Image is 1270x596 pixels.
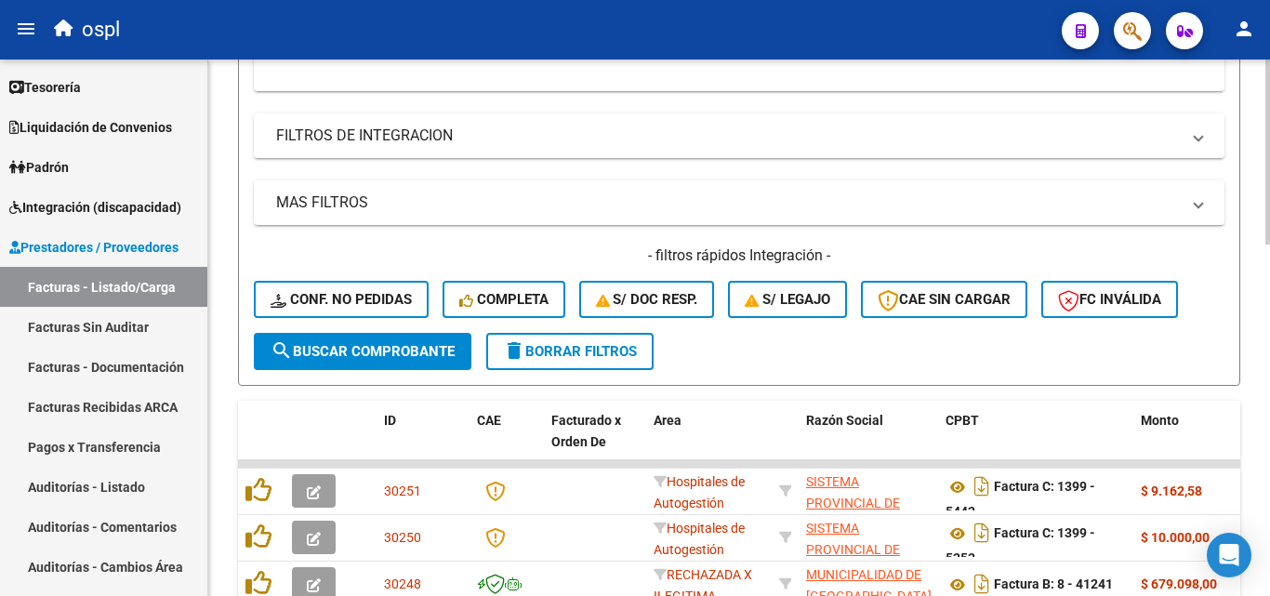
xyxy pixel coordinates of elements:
span: CPBT [946,413,979,428]
span: Tesorería [9,77,81,98]
button: Buscar Comprobante [254,333,471,370]
span: 30250 [384,530,421,545]
span: 30248 [384,576,421,591]
datatable-header-cell: ID [377,401,470,483]
div: 30691822849 [806,518,931,557]
span: Liquidación de Convenios [9,117,172,138]
mat-icon: delete [503,339,525,362]
mat-expansion-panel-header: MAS FILTROS [254,180,1224,225]
datatable-header-cell: CAE [470,401,544,483]
datatable-header-cell: Area [646,401,772,483]
mat-icon: menu [15,18,37,40]
span: Borrar Filtros [503,343,637,360]
span: Facturado x Orden De [551,413,621,449]
span: Hospitales de Autogestión [654,474,745,510]
button: S/ Doc Resp. [579,281,715,318]
strong: Factura B: 8 - 41241 [994,577,1113,592]
strong: Factura C: 1399 - 5442 [946,480,1095,520]
mat-icon: search [271,339,293,362]
mat-icon: person [1233,18,1255,40]
button: FC Inválida [1041,281,1178,318]
span: Integración (discapacidad) [9,197,181,218]
span: CAE [477,413,501,428]
span: SISTEMA PROVINCIAL DE SALUD [806,521,900,578]
strong: $ 9.162,58 [1141,483,1202,498]
div: 30691822849 [806,471,931,510]
button: S/ legajo [728,281,847,318]
span: Area [654,413,681,428]
strong: $ 679.098,00 [1141,576,1217,591]
span: FC Inválida [1058,291,1161,308]
button: Conf. no pedidas [254,281,429,318]
span: Monto [1141,413,1179,428]
h4: - filtros rápidos Integración - [254,245,1224,266]
i: Descargar documento [970,471,994,501]
strong: Factura C: 1399 - 5353 [946,526,1095,566]
strong: $ 10.000,00 [1141,530,1210,545]
datatable-header-cell: Razón Social [799,401,938,483]
button: CAE SIN CARGAR [861,281,1027,318]
span: SISTEMA PROVINCIAL DE SALUD [806,474,900,532]
span: CAE SIN CARGAR [878,291,1011,308]
datatable-header-cell: Monto [1133,401,1245,483]
datatable-header-cell: CPBT [938,401,1133,483]
span: Hospitales de Autogestión [654,521,745,557]
span: S/ Doc Resp. [596,291,698,308]
datatable-header-cell: Facturado x Orden De [544,401,646,483]
span: Buscar Comprobante [271,343,455,360]
button: Borrar Filtros [486,333,654,370]
span: S/ legajo [745,291,830,308]
mat-panel-title: FILTROS DE INTEGRACION [276,126,1180,146]
span: 30251 [384,483,421,498]
span: ID [384,413,396,428]
span: ospl [82,9,120,50]
div: Open Intercom Messenger [1207,533,1251,577]
i: Descargar documento [970,518,994,548]
span: Razón Social [806,413,883,428]
span: Conf. no pedidas [271,291,412,308]
span: Completa [459,291,549,308]
span: Prestadores / Proveedores [9,237,179,258]
button: Completa [443,281,565,318]
mat-panel-title: MAS FILTROS [276,192,1180,213]
mat-expansion-panel-header: FILTROS DE INTEGRACION [254,113,1224,158]
span: Padrón [9,157,69,178]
